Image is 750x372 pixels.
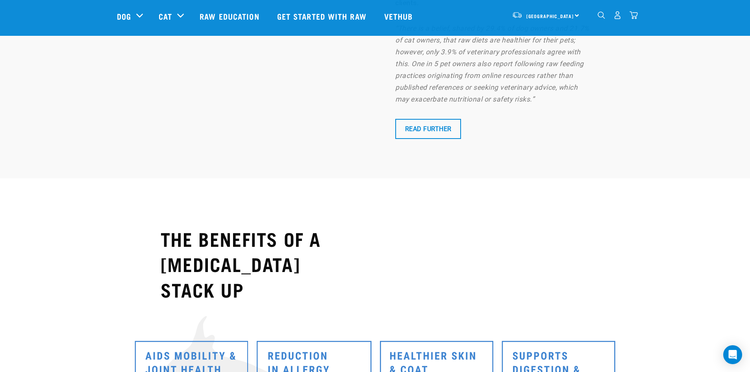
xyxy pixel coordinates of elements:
h2: THE BENEFITS OF A [MEDICAL_DATA] STACK UP [161,226,355,302]
em: “There is a belief, shared by 29.4% of dog owners and 21.7% of cat owners, that raw diets are hea... [395,24,589,103]
img: home-icon@2x.png [630,11,638,19]
span: [GEOGRAPHIC_DATA] [526,15,574,17]
div: Open Intercom Messenger [723,345,742,364]
a: Cat [159,10,172,22]
a: Get started with Raw [269,0,376,32]
img: user.png [613,11,622,19]
img: van-moving.png [512,11,522,19]
a: Dog [117,10,131,22]
a: Read Further [395,119,461,139]
a: Raw Education [192,0,269,32]
a: Vethub [376,0,423,32]
img: home-icon-1@2x.png [598,11,605,19]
